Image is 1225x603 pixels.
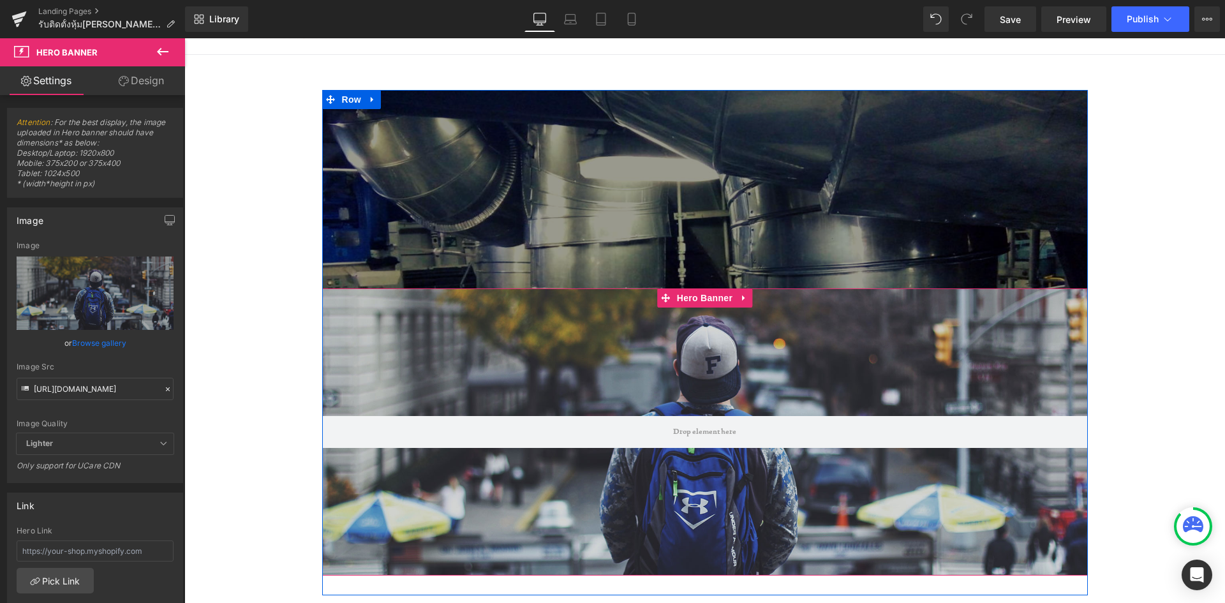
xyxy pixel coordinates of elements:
input: https://your-shop.myshopify.com [17,540,174,562]
div: Hero Link [17,526,174,535]
div: Image [17,241,174,250]
span: Save [1000,13,1021,26]
a: Preview [1041,6,1106,32]
div: Open Intercom Messenger [1182,560,1212,590]
span: Row [154,52,180,71]
span: Publish [1127,14,1159,24]
span: : For the best display, the image uploaded in Hero banner should have dimensions* as below: Deskt... [17,117,174,197]
a: New Library [185,6,248,32]
span: Hero Banner [489,250,551,269]
span: Preview [1057,13,1091,26]
a: Landing Pages [38,6,185,17]
button: Undo [923,6,949,32]
div: Link [17,493,34,511]
span: รับติดตั้งหุ้ม[PERSON_NAME]ความ[PERSON_NAME]-เย็นในโรงงานอุตสาหกรรม [38,19,161,29]
span: Library [209,13,239,25]
span: Hero Banner [36,47,98,57]
div: Image [17,208,43,226]
a: Expand / Collapse [180,52,197,71]
button: Redo [954,6,979,32]
a: Expand / Collapse [551,250,568,269]
a: Design [95,66,188,95]
a: Laptop [555,6,586,32]
b: Lighter [26,438,53,448]
a: Attention [17,117,50,127]
a: Pick Link [17,568,94,593]
div: or [17,336,174,350]
div: Only support for UCare CDN [17,461,174,479]
a: Desktop [524,6,555,32]
div: Image Quality [17,419,174,428]
div: Image Src [17,362,174,371]
a: Mobile [616,6,647,32]
button: More [1194,6,1220,32]
button: Publish [1111,6,1189,32]
a: Browse gallery [72,332,126,354]
a: Tablet [586,6,616,32]
input: Link [17,378,174,400]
